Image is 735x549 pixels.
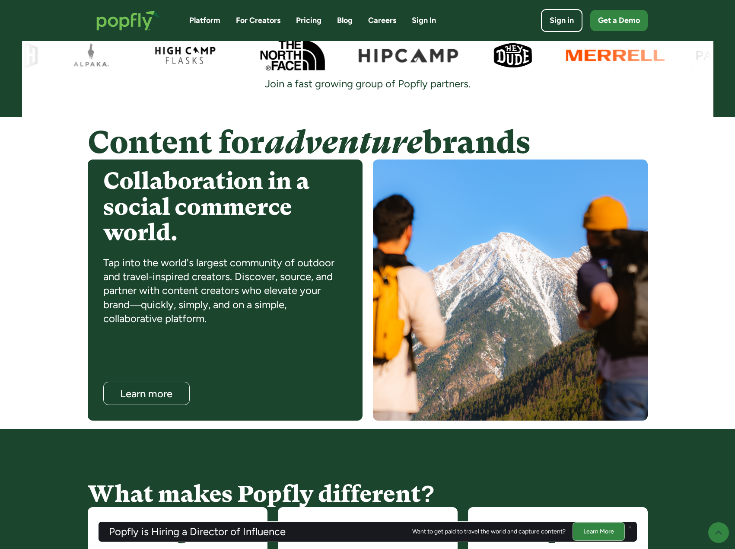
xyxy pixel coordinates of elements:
[598,15,640,26] div: Get a Demo
[296,15,321,26] a: Pricing
[236,15,280,26] a: For Creators
[103,168,347,245] h4: Collaboration in a social commerce world.
[550,15,574,26] div: Sign in
[103,382,190,405] a: Learn more
[103,256,347,326] div: Tap into the world's largest community of outdoor and travel-inspired creators. Discover, source,...
[189,15,220,26] a: Platform
[412,528,566,535] div: Want to get paid to travel the world and capture content?
[111,388,181,399] div: Learn more
[88,481,648,507] h2: What makes Popfly different?
[368,15,396,26] a: Careers
[541,9,582,32] a: Sign in
[109,527,286,537] h3: Popfly is Hiring a Director of Influence
[573,522,625,541] a: Learn More
[88,2,169,39] a: home
[412,15,436,26] a: Sign In
[88,125,648,160] h4: Content for brands
[337,15,353,26] a: Blog
[264,124,423,160] em: adventure
[255,77,481,91] div: Join a fast growing group of Popfly partners.
[590,10,648,31] a: Get a Demo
